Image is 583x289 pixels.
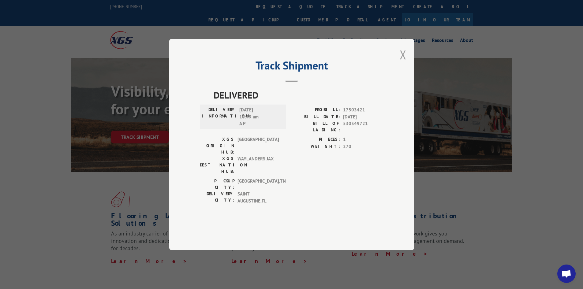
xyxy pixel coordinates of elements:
[343,113,383,120] span: [DATE]
[200,136,234,155] label: XGS ORIGIN HUB:
[343,143,383,150] span: 270
[292,143,340,150] label: WEIGHT:
[237,155,279,175] span: WAYLANDERS JAX
[292,113,340,120] label: BILL DATE:
[214,88,383,102] span: DELIVERED
[292,120,340,133] label: BILL OF LADING:
[237,191,279,204] span: SAINT AUGUSTINE , FL
[343,106,383,113] span: 17503421
[239,106,281,127] span: [DATE] 10:49 am A P
[557,265,576,283] div: Open chat
[237,136,279,155] span: [GEOGRAPHIC_DATA]
[200,155,234,175] label: XGS DESTINATION HUB:
[343,136,383,143] span: 1
[200,178,234,191] label: PICKUP CITY:
[292,136,340,143] label: PIECES:
[343,120,383,133] span: 530349721
[202,106,236,127] label: DELIVERY INFORMATION:
[400,46,406,63] button: Close modal
[200,191,234,204] label: DELIVERY CITY:
[200,61,383,73] h2: Track Shipment
[237,178,279,191] span: [GEOGRAPHIC_DATA] , TN
[292,106,340,113] label: PROBILL:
